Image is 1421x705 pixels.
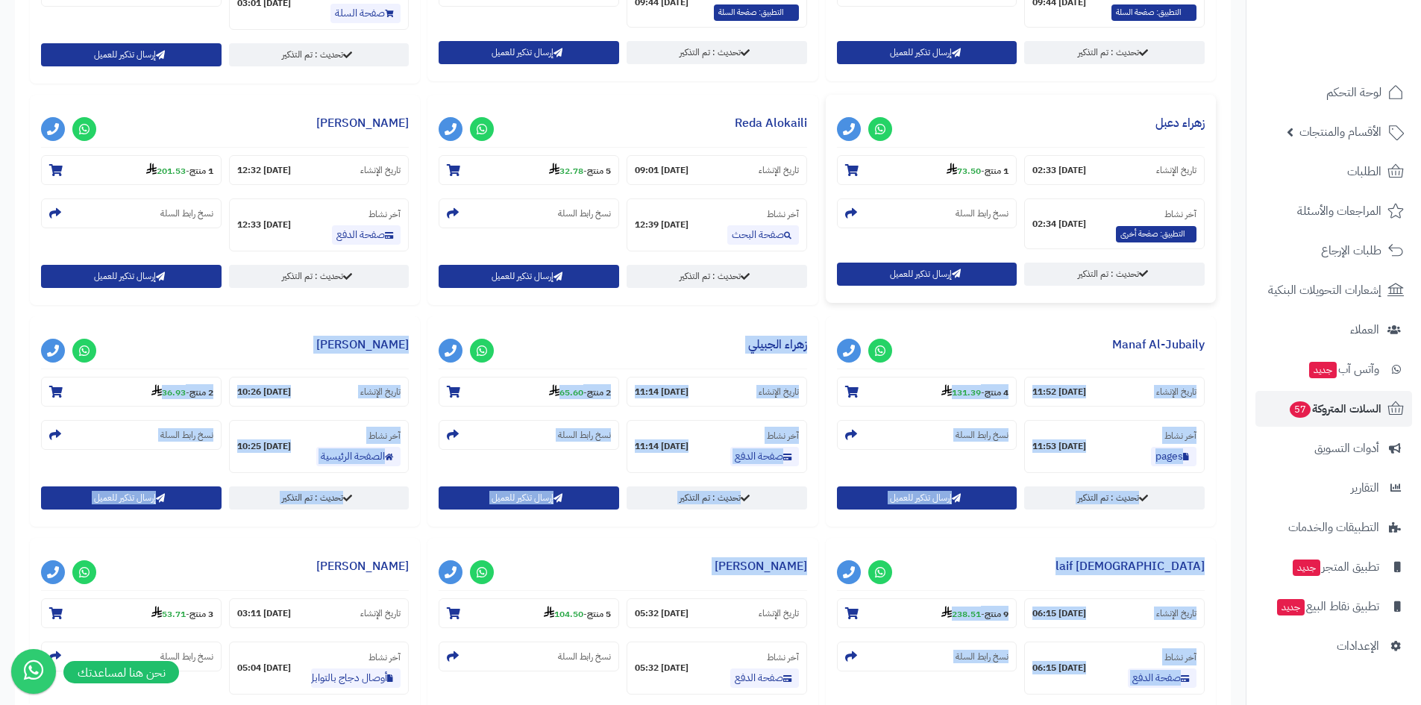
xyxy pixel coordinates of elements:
[1326,82,1381,103] span: لوحة التحكم
[229,486,410,510] a: تحديث : تم التذكير
[1255,154,1412,189] a: الطلبات
[151,606,213,621] small: -
[767,651,799,664] small: آخر نشاط
[549,164,583,178] strong: 32.78
[1255,312,1412,348] a: العملاء
[368,207,401,221] small: آخر نشاط
[146,163,213,178] small: -
[360,607,401,620] small: تاريخ الإنشاء
[941,384,1008,399] small: -
[1291,557,1379,577] span: تطبيق المتجر
[635,219,688,231] strong: [DATE] 12:39
[1255,549,1412,585] a: تطبيق المتجرجديد
[1156,164,1196,177] small: تاريخ الإنشاء
[549,386,583,399] strong: 65.60
[941,607,981,621] strong: 238.51
[956,651,1008,663] small: نسخ رابط السلة
[627,41,807,64] a: تحديث : تم التذكير
[237,386,291,398] strong: [DATE] 10:26
[715,557,807,575] a: [PERSON_NAME]
[1276,596,1379,617] span: تطبيق نقاط البيع
[160,429,213,442] small: نسخ رابط السلة
[1297,201,1381,222] span: المراجعات والأسئلة
[1299,122,1381,142] span: الأقسام والمنتجات
[1351,477,1379,498] span: التقارير
[41,155,222,185] section: 1 منتج-201.53
[837,198,1017,228] section: نسخ رابط السلة
[759,607,799,620] small: تاريخ الإنشاء
[1032,440,1086,453] strong: [DATE] 11:53
[1255,233,1412,269] a: طلبات الإرجاع
[1321,240,1381,261] span: طلبات الإرجاع
[730,447,799,466] a: صفحة الدفع
[635,662,688,674] strong: [DATE] 05:32
[837,598,1017,628] section: 9 منتج-238.51
[985,164,1008,178] strong: 1 منتج
[1288,517,1379,538] span: التطبيقات والخدمات
[439,155,619,185] section: 5 منتج-32.78
[544,607,583,621] strong: 104.50
[627,265,807,288] a: تحديث : تم التذكير
[1255,391,1412,427] a: السلات المتروكة57
[837,486,1017,510] button: إرسال تذكير للعميل
[837,377,1017,407] section: 4 منتج-131.39
[316,336,409,354] a: [PERSON_NAME]
[229,43,410,66] a: تحديث : تم التذكير
[1116,226,1196,242] span: التطبيق: صفحة أخرى
[189,164,213,178] strong: 1 منتج
[549,384,611,399] small: -
[237,607,291,620] strong: [DATE] 03:11
[985,607,1008,621] strong: 9 منتج
[160,207,213,220] small: نسخ رابط السلة
[1288,398,1381,419] span: السلات المتروكة
[730,668,799,688] a: صفحة الدفع
[1032,218,1086,231] strong: [DATE] 02:34
[41,265,222,288] button: إرسال تذكير للعميل
[837,263,1017,286] button: إرسال تذكير للعميل
[41,43,222,66] button: إرسال تذكير للعميل
[558,207,611,220] small: نسخ رابط السلة
[229,265,410,288] a: تحديث : تم التذكير
[1128,668,1196,688] a: صفحة الدفع
[1277,599,1305,615] span: جديد
[627,486,807,510] a: تحديث : تم التذكير
[1347,161,1381,182] span: الطلبات
[151,386,186,399] strong: 36.93
[1155,114,1205,132] a: زهراء دعبل
[41,598,222,628] section: 3 منتج-53.71
[1164,651,1196,664] small: آخر نشاط
[1024,41,1205,64] a: تحديث : تم التذكير
[1314,438,1379,459] span: أدوات التسويق
[714,4,799,21] span: التطبيق: صفحة السلة
[439,486,619,510] button: إرسال تذكير للعميل
[1164,429,1196,442] small: آخر نشاط
[1111,4,1196,21] span: التطبيق: صفحة السلة
[41,198,222,228] section: نسخ رابط السلة
[1255,193,1412,229] a: المراجعات والأسئلة
[767,207,799,221] small: آخر نشاط
[767,429,799,442] small: آخر نشاط
[1255,430,1412,466] a: أدوات التسويق
[237,662,291,674] strong: [DATE] 05:04
[985,386,1008,399] strong: 4 منتج
[1032,662,1086,674] strong: [DATE] 06:15
[368,651,401,664] small: آخر نشاط
[544,606,611,621] small: -
[635,386,688,398] strong: [DATE] 11:14
[635,607,688,620] strong: [DATE] 05:32
[837,41,1017,64] button: إرسال تذكير للعميل
[1024,263,1205,286] a: تحديث : تم التذكير
[1032,607,1086,620] strong: [DATE] 06:15
[1055,557,1205,575] a: [DEMOGRAPHIC_DATA] laif
[360,386,401,398] small: تاريخ الإنشاء
[1309,362,1337,378] span: جديد
[41,486,222,510] button: إرسال تذكير للعميل
[316,447,401,466] a: الصفحة الرئيسية
[439,420,619,450] section: نسخ رابط السلة
[439,377,619,407] section: 2 منتج-65.60
[587,386,611,399] strong: 2 منتج
[1255,470,1412,506] a: التقارير
[1255,272,1412,308] a: إشعارات التحويلات البنكية
[439,265,619,288] button: إرسال تذكير للعميل
[587,164,611,178] strong: 5 منتج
